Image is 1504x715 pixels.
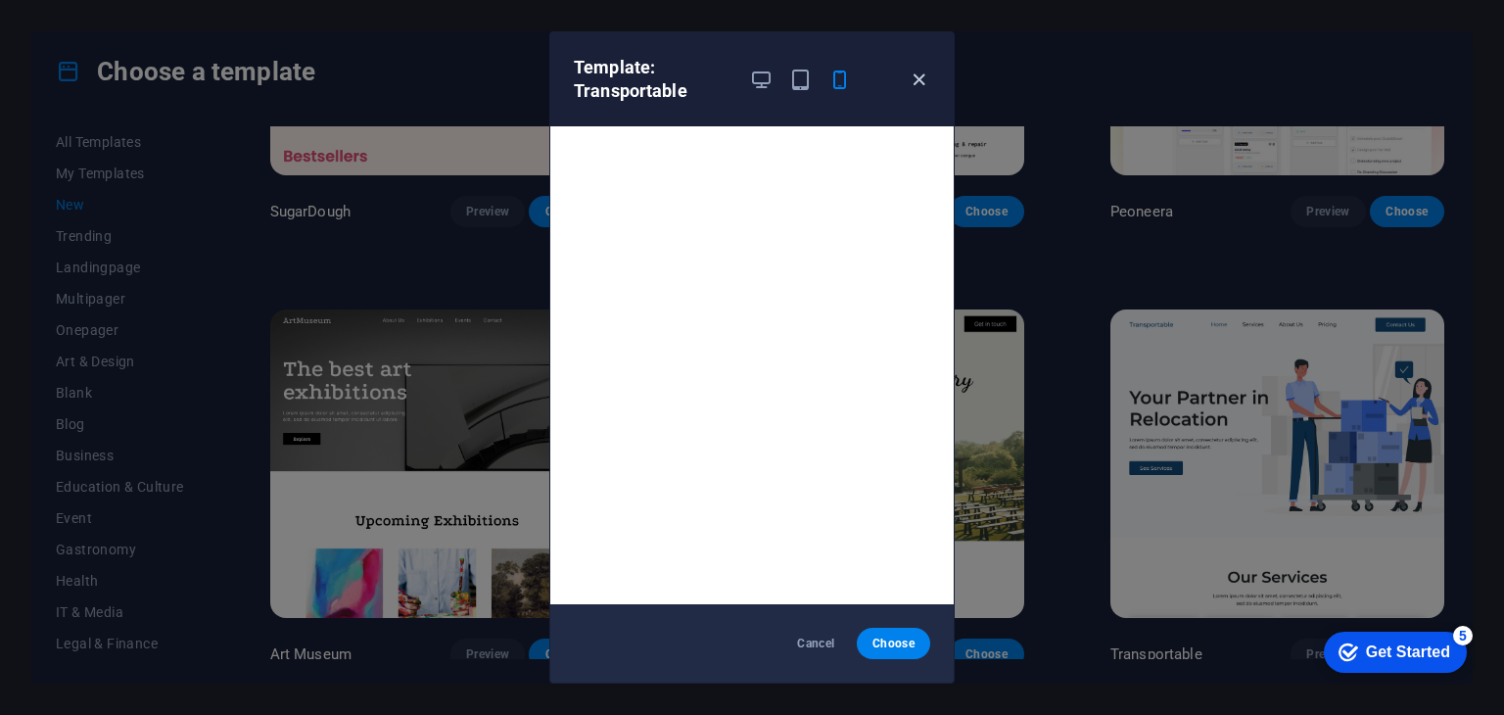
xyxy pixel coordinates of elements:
[872,636,915,651] span: Choose
[574,56,733,103] h6: Template: Transportable
[145,4,164,24] div: 5
[58,22,142,39] div: Get Started
[16,10,159,51] div: Get Started 5 items remaining, 0% complete
[795,636,837,651] span: Cancel
[857,628,930,659] button: Choose
[779,628,853,659] button: Cancel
